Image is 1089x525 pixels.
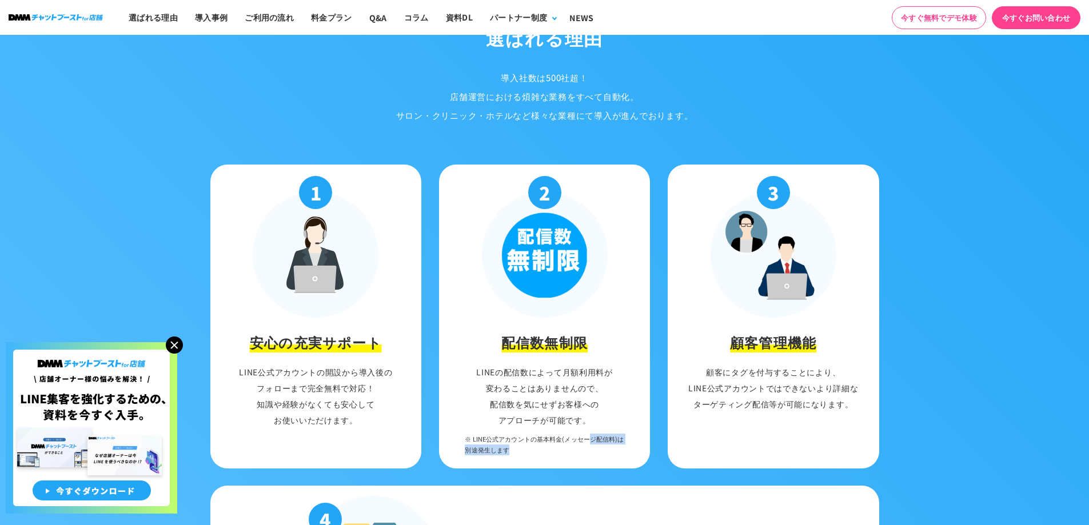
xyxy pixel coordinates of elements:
[673,364,873,412] p: 顧客にタグを付与することにより、 LINE公式アカウントではできないより詳細な ターゲティング配信等が可能になります。
[216,364,416,428] p: LINE公式アカウントの開設から導入後の フォローまで完全無料で対応！ 知識や経験がなくても安心して お使いいただけます。
[992,6,1080,29] a: 今すぐお問い合わせ
[299,176,332,209] p: 1
[465,434,624,455] span: ※ LINE公式アカウントの基本料金(メッセージ配信料)は 別途発生します
[501,332,588,352] h3: 配信数無制限
[757,176,790,209] p: 3
[6,342,177,514] img: 店舗オーナー様の悩みを解決!LINE集客を狂化するための資料を今すぐ入手!
[9,14,103,21] img: ロゴ
[202,68,888,125] p: 導入社数は500社超！ 店舗運営における煩雑な業務をすべて自動化。 サロン・クリニック・ホテルなど様々な業種にて 導入が進んでおります。
[6,342,177,356] a: 店舗オーナー様の悩みを解決!LINE集客を狂化するための資料を今すぐ入手!
[892,6,986,29] a: 今すぐ無料でデモ体験
[528,176,561,209] p: 2
[250,332,382,352] h3: 安心の充実サポート
[490,11,547,23] div: パートナー制度
[445,364,645,457] p: LINEの配信数によって月額利用料が 変わることはありませんので、 配信数を気にせずお客様への アプローチが可能です。
[730,332,816,352] h3: 顧客管理機能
